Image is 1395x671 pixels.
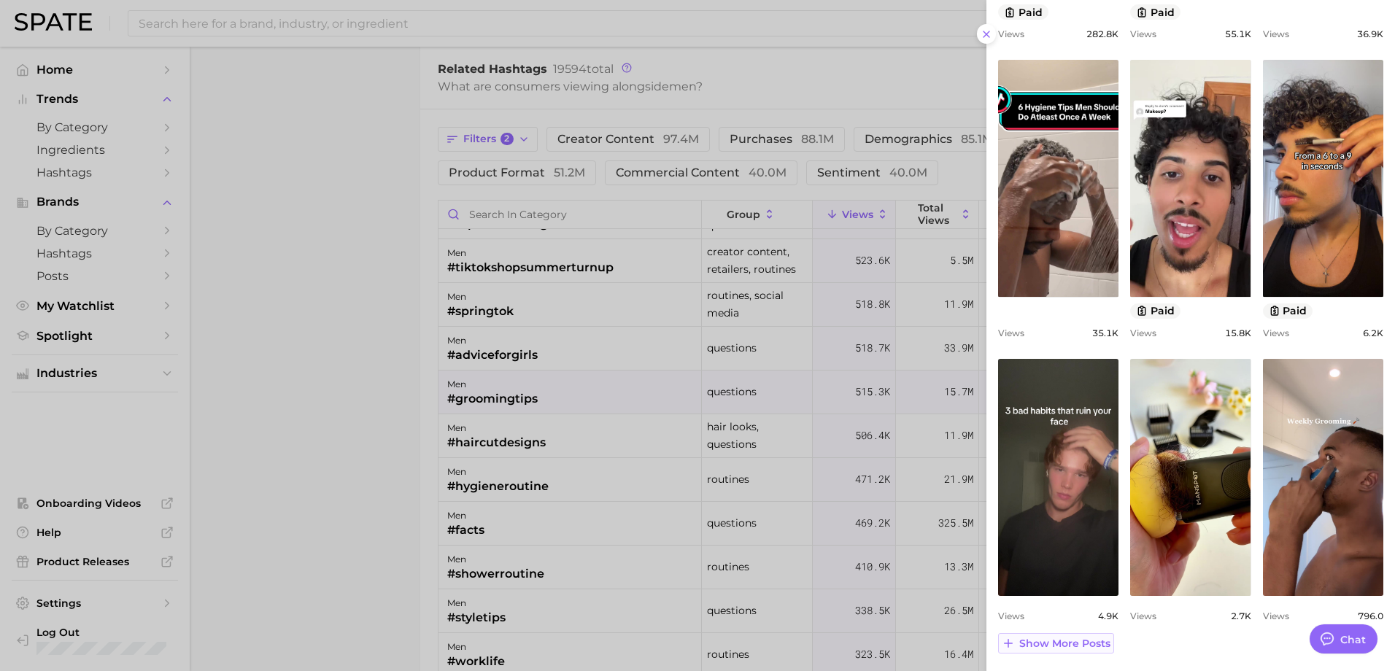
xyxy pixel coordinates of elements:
[1019,637,1110,650] span: Show more posts
[998,28,1024,39] span: Views
[998,610,1024,621] span: Views
[1225,327,1251,338] span: 15.8k
[1363,327,1383,338] span: 6.2k
[998,633,1114,653] button: Show more posts
[1263,327,1289,338] span: Views
[1130,610,1156,621] span: Views
[998,327,1024,338] span: Views
[1263,303,1313,319] button: paid
[1086,28,1118,39] span: 282.8k
[1231,610,1251,621] span: 2.7k
[1225,28,1251,39] span: 55.1k
[998,4,1048,20] button: paid
[1358,610,1383,621] span: 796.0
[1130,303,1180,319] button: paid
[1092,327,1118,338] span: 35.1k
[1263,610,1289,621] span: Views
[1130,327,1156,338] span: Views
[1130,4,1180,20] button: paid
[1130,28,1156,39] span: Views
[1098,610,1118,621] span: 4.9k
[1263,28,1289,39] span: Views
[1357,28,1383,39] span: 36.9k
